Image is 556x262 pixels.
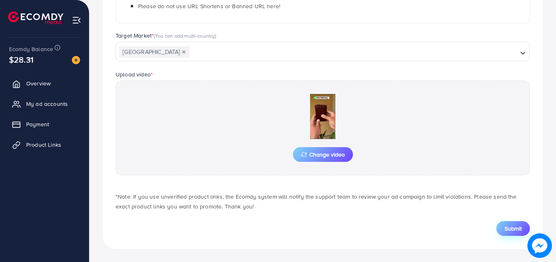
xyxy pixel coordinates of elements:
img: image [528,234,552,258]
button: Submit [496,221,530,236]
p: *Note: If you use unverified product links, the Ecomdy system will notify the support team to rev... [116,192,530,211]
span: Ecomdy Balance [9,45,53,53]
a: Overview [6,75,83,92]
button: Change video [293,147,353,162]
label: Target Market [116,31,217,40]
span: Please do not use URL Shortens or Banned URL here! [138,2,280,10]
img: image [72,56,80,64]
img: logo [8,11,63,24]
a: Product Links [6,137,83,153]
button: Deselect Pakistan [182,50,186,54]
a: My ad accounts [6,96,83,112]
span: [GEOGRAPHIC_DATA] [119,46,190,58]
span: Overview [26,79,51,87]
input: Search for option [190,46,517,58]
span: Product Links [26,141,61,149]
img: Preview Image [282,94,364,139]
span: Payment [26,120,49,128]
span: Change video [301,152,345,157]
span: My ad accounts [26,100,68,108]
span: $28.31 [9,54,33,65]
div: Search for option [116,42,530,61]
label: Upload video [116,70,153,78]
span: (You can add multi-country) [154,32,216,39]
img: menu [72,16,81,25]
a: Payment [6,116,83,132]
span: Submit [505,224,522,233]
